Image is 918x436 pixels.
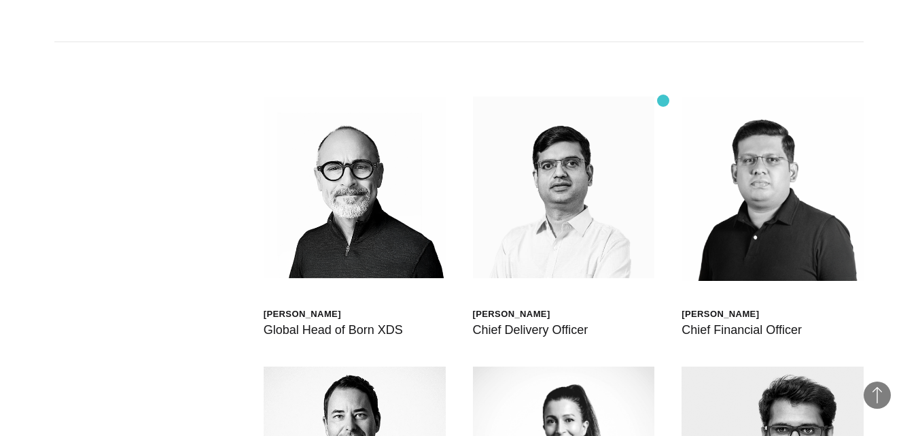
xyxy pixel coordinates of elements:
img: Scott Sorokin [264,97,446,279]
div: [PERSON_NAME] [264,308,403,320]
div: [PERSON_NAME] [473,308,588,320]
div: Chief Delivery Officer [473,320,588,339]
div: Global Head of Born XDS [264,320,403,339]
div: [PERSON_NAME] [682,308,802,320]
button: Back to Top [864,382,891,409]
img: Bharat Dasari [682,97,864,281]
div: Chief Financial Officer [682,320,802,339]
img: Shashank Tamotia [473,97,655,279]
